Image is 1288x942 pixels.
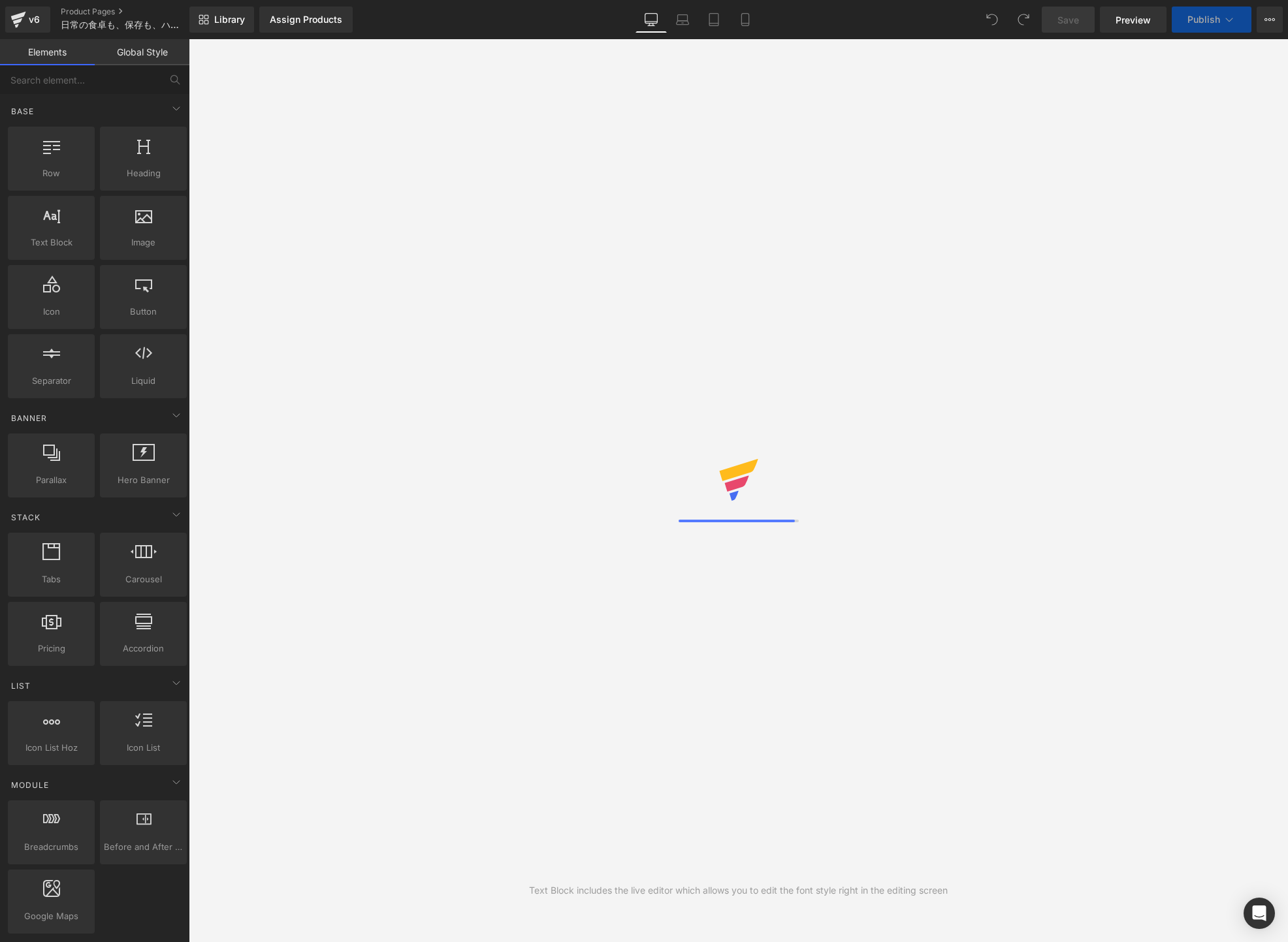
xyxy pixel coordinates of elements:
span: Button [104,305,183,319]
span: Publish [1187,14,1220,25]
span: Stack [10,511,42,524]
a: Laptop [667,7,698,33]
a: Desktop [636,7,667,33]
span: Module [10,779,50,791]
span: Separator [12,374,91,388]
span: Image [104,236,183,249]
div: Open Intercom Messenger [1244,898,1275,929]
span: Tabs [12,573,91,586]
span: Google Maps [12,909,91,923]
span: Text Block [12,236,91,249]
span: Base [10,105,35,118]
button: More [1257,7,1283,33]
span: 日常の食卓も、保存も、ハレの日も。[PERSON_NAME]中小セット [61,20,186,30]
span: Preview [1116,13,1151,27]
span: Accordion [104,642,183,655]
a: New Library [189,7,254,33]
span: Hero Banner [104,473,183,487]
span: Pricing [12,642,91,655]
div: Text Block includes the live editor which allows you to edit the font style right in the editing ... [529,883,948,898]
a: Product Pages [61,7,211,17]
span: Breadcrumbs [12,840,91,854]
span: Library [214,14,245,25]
span: List [10,680,32,692]
span: Icon List [104,741,183,755]
a: Preview [1100,7,1167,33]
span: Row [12,166,91,180]
button: Redo [1010,7,1037,33]
span: Parallax [12,473,91,487]
span: Icon [12,305,91,319]
span: Icon List Hoz [12,741,91,755]
button: Undo [979,7,1005,33]
button: Publish [1172,7,1251,33]
span: Liquid [104,374,183,388]
span: Before and After Images [104,840,183,854]
span: Banner [10,412,48,424]
div: v6 [26,11,42,28]
a: Global Style [95,39,189,65]
span: Save [1057,13,1079,27]
span: Heading [104,166,183,180]
a: Mobile [730,7,761,33]
span: Carousel [104,573,183,586]
a: Tablet [698,7,730,33]
a: v6 [5,7,50,33]
div: Assign Products [270,14,342,25]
